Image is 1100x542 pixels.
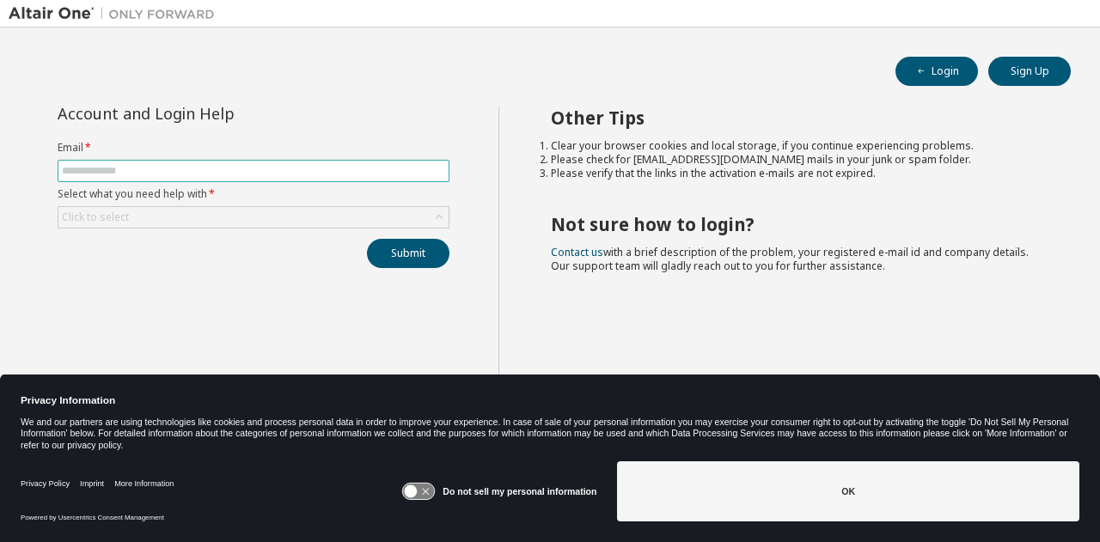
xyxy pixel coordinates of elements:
label: Email [58,141,449,155]
button: Submit [367,239,449,268]
li: Please verify that the links in the activation e-mails are not expired. [551,167,1041,180]
img: Altair One [9,5,223,22]
a: Contact us [551,245,603,259]
div: Click to select [58,207,449,228]
label: Select what you need help with [58,187,449,201]
div: Account and Login Help [58,107,371,120]
button: Sign Up [988,57,1071,86]
h2: Not sure how to login? [551,213,1041,235]
li: Please check for [EMAIL_ADDRESS][DOMAIN_NAME] mails in your junk or spam folder. [551,153,1041,167]
span: with a brief description of the problem, your registered e-mail id and company details. Our suppo... [551,245,1029,273]
button: Login [895,57,978,86]
h2: Other Tips [551,107,1041,129]
div: Click to select [62,210,129,224]
li: Clear your browser cookies and local storage, if you continue experiencing problems. [551,139,1041,153]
